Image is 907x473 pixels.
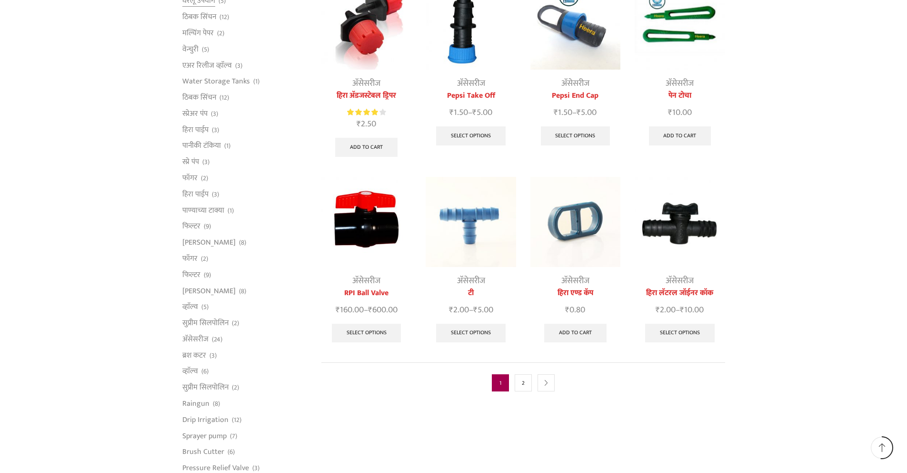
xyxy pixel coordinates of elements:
a: हिरा एण्ड कॅप [530,288,620,299]
a: Raingun [182,395,209,411]
span: (3) [212,125,219,135]
span: ₹ [656,303,660,317]
span: (12) [219,12,229,22]
span: ₹ [368,303,372,317]
bdi: 1.50 [554,105,572,120]
a: फिल्टर [182,267,200,283]
a: व्हाॅल्व [182,363,198,380]
span: (3) [202,157,209,167]
a: अ‍ॅसेसरीज [352,274,380,288]
span: Rated out of 5 [347,107,378,117]
span: (3) [209,351,217,360]
a: हिरा पाईप [182,122,209,138]
a: Select options for “Pepsi Take Off” [436,126,506,145]
img: Heera Lateral Joiner Cock [635,177,725,267]
a: मल्चिंग पेपर [182,25,214,41]
span: (7) [230,432,237,441]
span: (2) [232,383,239,392]
span: (8) [239,238,246,247]
bdi: 2.00 [656,303,676,317]
span: – [321,304,411,317]
span: (9) [204,222,211,231]
span: (6) [201,367,209,376]
span: ₹ [449,105,454,120]
span: (2) [201,254,208,264]
span: (1) [228,206,234,216]
a: [PERSON_NAME] [182,235,236,251]
bdi: 1.50 [449,105,468,120]
a: सुप्रीम सिलपोलिन [182,315,229,331]
a: Select options for “Pepsi End Cap” [541,126,610,145]
span: ₹ [565,303,569,317]
a: स्प्रे पंप [182,154,199,170]
bdi: 10.00 [680,303,704,317]
a: Add to cart: “हिरा अ‍ॅडजस्टेबल ड्रिपर” [335,138,398,157]
a: पाण्याच्या टाक्या [182,202,224,218]
span: ₹ [473,303,478,317]
span: (2) [201,174,208,183]
a: Select options for “टी” [436,324,506,343]
bdi: 2.50 [357,117,376,131]
a: Add to cart: “हिरा एण्ड कॅप” [544,324,607,343]
a: Add to cart: “पेन टोचा” [649,126,711,145]
a: अ‍ॅसेसरीज [457,274,485,288]
span: (3) [252,463,259,473]
a: Brush Cutter [182,444,224,460]
a: हिरा पाईप [182,186,209,202]
span: (24) [212,335,222,344]
span: (1) [253,77,259,86]
a: हिरा लॅटरल जॉईनर कॉक [635,288,725,299]
span: ₹ [554,105,558,120]
a: Sprayer pump [182,428,227,444]
a: फॉगर [182,170,198,186]
span: (12) [232,415,241,425]
a: [PERSON_NAME] [182,283,236,299]
span: (12) [219,93,229,103]
a: अ‍ॅसेसरीज [561,76,589,91]
bdi: 5.00 [577,105,597,120]
bdi: 5.00 [472,105,492,120]
span: (2) [232,319,239,328]
a: स्प्रेअर पंप [182,105,208,122]
a: अ‍ॅसेसरीज [352,76,380,91]
a: हिरा अ‍ॅडजस्टेबल ड्रिपर [321,90,411,102]
bdi: 0.80 [565,303,585,317]
span: (6) [228,447,235,457]
span: – [426,304,516,317]
span: ₹ [577,105,581,120]
span: – [426,106,516,119]
span: (1) [224,141,230,151]
span: ₹ [336,303,340,317]
a: अ‍ॅसेसरीज [182,331,209,347]
a: Select options for “हिरा लॅटरल जॉईनर कॉक” [645,324,715,343]
span: (3) [211,109,218,119]
div: Rated 4.00 out of 5 [347,107,386,117]
a: ठिबक सिंचन [182,90,216,106]
bdi: 5.00 [473,303,493,317]
img: Flow Control Valve [321,177,411,267]
img: Heera Lateral End Cap [530,177,620,267]
span: ₹ [472,105,477,120]
a: पानीकी टंकिया [182,138,221,154]
a: फॉगर [182,250,198,267]
span: (8) [213,399,220,409]
a: Drip Irrigation [182,411,229,428]
a: वेन्चुरी [182,41,199,57]
a: अ‍ॅसेसरीज [666,76,694,91]
a: Pepsi End Cap [530,90,620,102]
a: Water Storage Tanks [182,73,250,90]
span: (3) [212,190,219,199]
span: (5) [202,45,209,54]
span: – [530,106,620,119]
span: (3) [235,61,242,71]
span: (8) [239,287,246,296]
a: ठिबक सिंचन [182,9,216,25]
nav: Product Pagination [321,362,725,403]
span: ₹ [449,303,453,317]
a: अ‍ॅसेसरीज [457,76,485,91]
a: टी [426,288,516,299]
img: Reducer Tee For Drip Lateral [426,177,516,267]
bdi: 2.00 [449,303,469,317]
span: (9) [204,270,211,280]
a: ब्रश कटर [182,347,206,363]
